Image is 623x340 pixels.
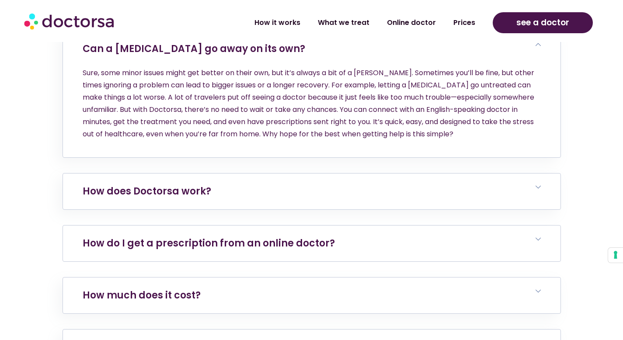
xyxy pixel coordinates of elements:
h6: How much does it cost? [63,278,560,313]
button: Your consent preferences for tracking technologies [608,248,623,263]
a: Prices [445,13,484,33]
a: How does Doctorsa work? [83,184,211,198]
a: see a doctor [493,12,593,33]
a: How much does it cost? [83,288,201,302]
a: How do I get a prescription from an online doctor? [83,236,335,250]
a: What we treat [309,13,378,33]
a: Online doctor [378,13,445,33]
span: see a doctor [516,16,569,30]
h6: How do I get a prescription from an online doctor? [63,226,560,261]
nav: Menu [165,13,484,33]
a: How it works [246,13,309,33]
a: Can a [MEDICAL_DATA] go away on its own? [83,42,305,56]
h6: How does Doctorsa work? [63,173,560,209]
h6: Can a [MEDICAL_DATA] go away on its own? [63,31,560,67]
div: Can a [MEDICAL_DATA] go away on its own? [63,67,560,157]
p: Sure, some minor issues might get better on their own, but it’s always a bit of a [PERSON_NAME]. ... [83,67,541,140]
